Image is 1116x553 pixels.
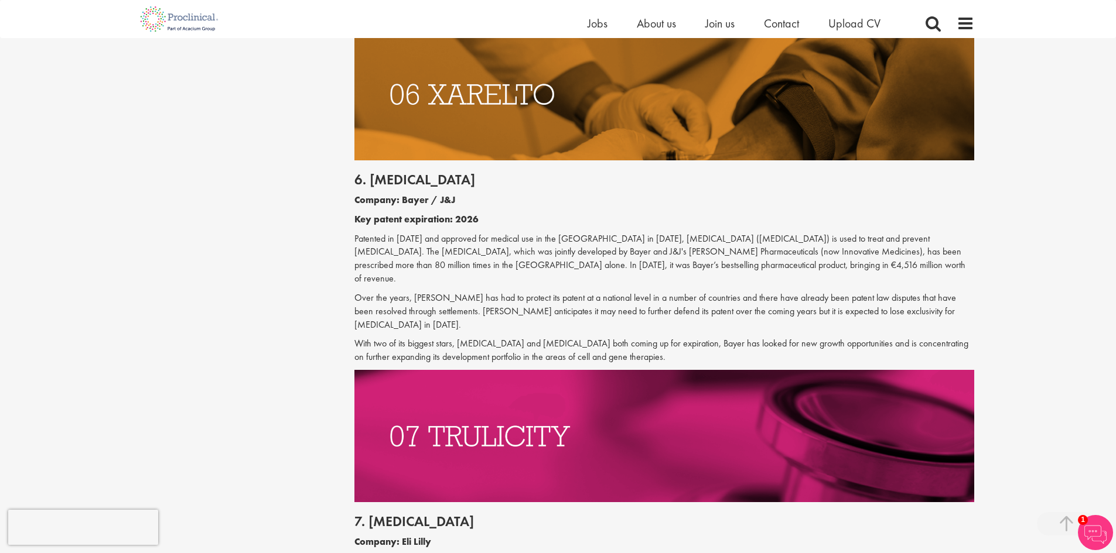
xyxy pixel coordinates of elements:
p: With two of its biggest stars, [MEDICAL_DATA] and [MEDICAL_DATA] both coming up for expiration, B... [354,337,974,364]
a: Jobs [588,16,608,31]
iframe: reCAPTCHA [8,510,158,545]
h2: 7. [MEDICAL_DATA] [354,514,974,529]
span: 1 [1078,515,1088,525]
p: Over the years, [PERSON_NAME] has had to protect its patent at a national level in a number of co... [354,291,974,332]
img: Drugs with patents due to expire Trulicity [354,370,974,502]
img: Chatbot [1078,515,1113,550]
img: Drugs with patents due to expire Xarelto [354,28,974,160]
h2: 6. [MEDICAL_DATA] [354,172,974,187]
a: Upload CV [828,16,880,31]
b: Company: Bayer / J&J [354,194,455,206]
a: Join us [705,16,735,31]
a: Contact [764,16,799,31]
a: About us [637,16,676,31]
b: Company: Eli Lilly [354,535,431,548]
b: Key patent expiration: 2026 [354,213,479,225]
p: Patented in [DATE] and approved for medical use in the [GEOGRAPHIC_DATA] in [DATE], [MEDICAL_DATA... [354,232,974,286]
